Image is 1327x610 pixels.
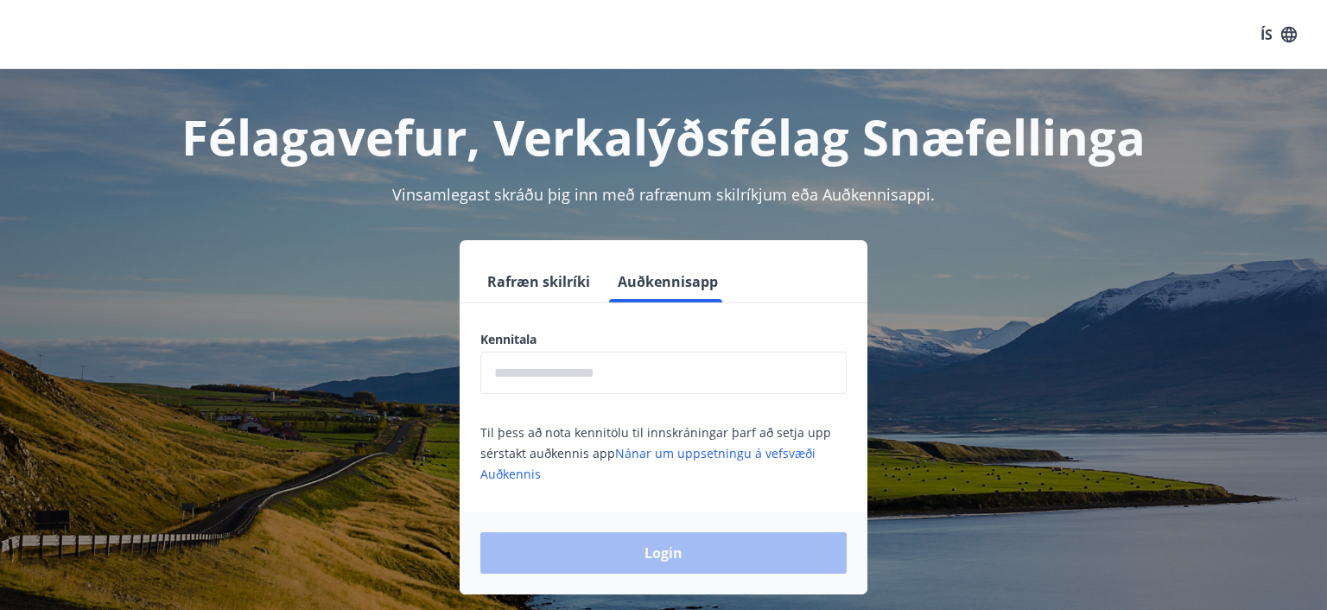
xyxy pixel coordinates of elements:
button: ÍS [1251,19,1306,50]
button: Rafræn skilríki [480,261,597,302]
a: Nánar um uppsetningu á vefsvæði Auðkennis [480,445,816,482]
span: Til þess að nota kennitölu til innskráningar þarf að setja upp sérstakt auðkennis app [480,424,831,482]
h1: Félagavefur, Verkalýðsfélag Snæfellinga [62,104,1265,169]
button: Auðkennisapp [611,261,725,302]
label: Kennitala [480,331,847,348]
span: Vinsamlegast skráðu þig inn með rafrænum skilríkjum eða Auðkennisappi. [392,184,935,205]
